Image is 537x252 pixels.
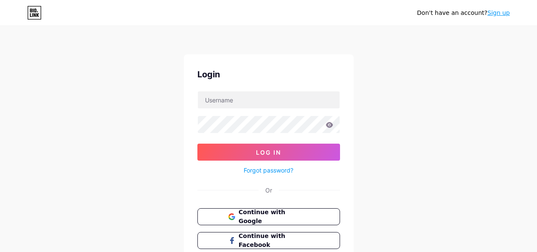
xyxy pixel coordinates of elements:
div: Don't have an account? [417,8,510,17]
input: Username [198,91,340,108]
span: Log In [256,149,281,156]
span: Continue with Facebook [239,232,309,249]
div: Or [265,186,272,195]
span: Continue with Google [239,208,309,226]
div: Login [197,68,340,81]
button: Log In [197,144,340,161]
button: Continue with Google [197,208,340,225]
button: Continue with Facebook [197,232,340,249]
a: Sign up [487,9,510,16]
a: Forgot password? [244,166,293,175]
